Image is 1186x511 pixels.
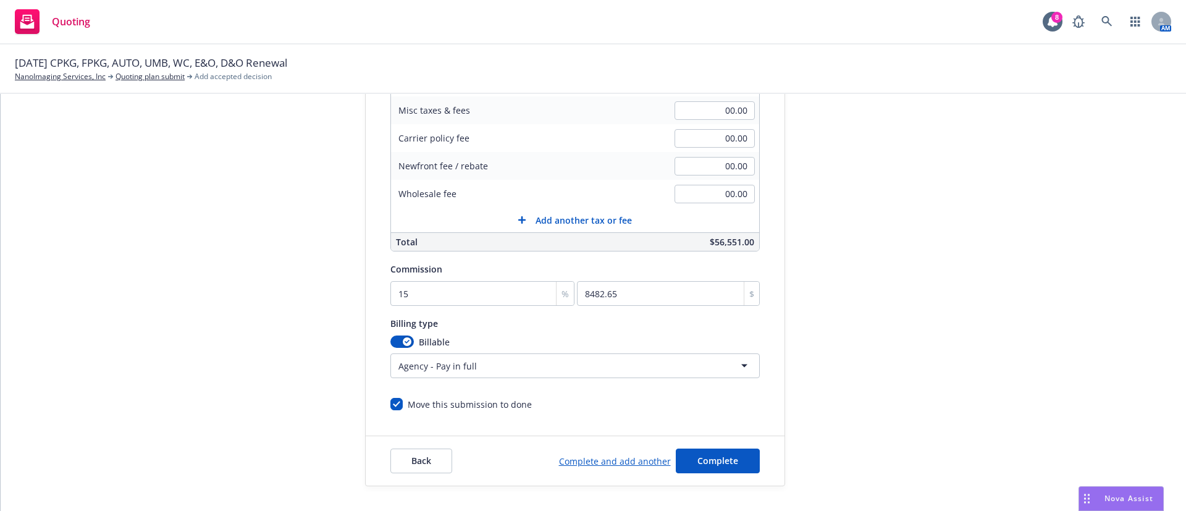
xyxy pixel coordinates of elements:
[559,455,671,468] a: Complete and add another
[1123,9,1148,34] a: Switch app
[1079,486,1164,511] button: Nova Assist
[15,71,106,82] a: NanoImaging Services, Inc
[675,157,755,175] input: 0.00
[675,185,755,203] input: 0.00
[675,101,755,120] input: 0.00
[195,71,272,82] span: Add accepted decision
[116,71,185,82] a: Quoting plan submit
[398,104,470,116] span: Misc taxes & fees
[1066,9,1091,34] a: Report a Bug
[675,129,755,148] input: 0.00
[1079,487,1095,510] div: Drag to move
[1104,493,1153,504] span: Nova Assist
[676,449,760,473] button: Complete
[52,17,90,27] span: Quoting
[411,455,431,467] span: Back
[697,455,738,467] span: Complete
[390,449,452,473] button: Back
[390,336,760,348] div: Billable
[710,236,754,248] span: $56,551.00
[15,55,287,71] span: [DATE] CPKG, FPKG, AUTO, UMB, WC, E&O, D&O Renewal
[561,287,569,300] span: %
[391,208,759,232] button: Add another tax or fee
[396,236,418,248] span: Total
[10,4,95,39] a: Quoting
[408,398,532,411] div: Move this submission to done
[1095,9,1119,34] a: Search
[1051,12,1062,23] div: 8
[749,287,754,300] span: $
[390,318,438,329] span: Billing type
[398,132,469,144] span: Carrier policy fee
[398,188,456,200] span: Wholesale fee
[536,214,632,227] span: Add another tax or fee
[390,263,442,275] span: Commission
[398,160,488,172] span: Newfront fee / rebate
